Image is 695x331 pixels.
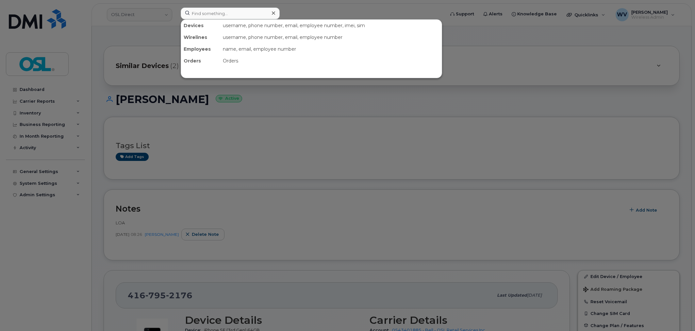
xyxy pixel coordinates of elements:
[220,43,442,55] div: name, email, employee number
[220,55,442,67] div: Orders
[181,43,220,55] div: Employees
[220,20,442,31] div: username, phone number, email, employee number, imei, sim
[181,55,220,67] div: Orders
[220,31,442,43] div: username, phone number, email, employee number
[181,31,220,43] div: Wirelines
[181,20,220,31] div: Devices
